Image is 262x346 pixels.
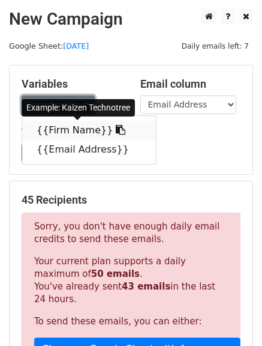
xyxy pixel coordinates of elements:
a: Daily emails left: 7 [177,41,253,50]
h5: 45 Recipients [22,193,240,207]
strong: 43 emails [122,281,170,292]
a: {{Email Address}} [22,140,156,159]
h2: New Campaign [9,9,253,29]
iframe: Chat Widget [202,288,262,346]
span: Daily emails left: 7 [177,40,253,53]
h5: Variables [22,77,122,91]
a: [DATE] [63,41,89,50]
p: To send these emails, you can either: [34,315,228,328]
strong: 50 emails [91,269,140,279]
p: Your current plan supports a daily maximum of . You've already sent in the last 24 hours. [34,255,228,306]
p: Sorry, you don't have enough daily email credits to send these emails. [34,220,228,246]
div: Example: Kaizen Technotree [22,99,135,117]
a: {{Firm Name}} [22,121,156,140]
h5: Email column [140,77,241,91]
small: Google Sheet: [9,41,89,50]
